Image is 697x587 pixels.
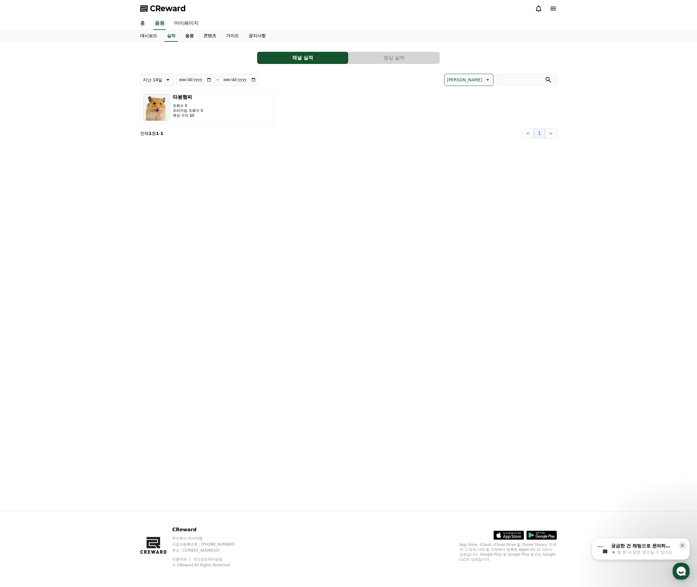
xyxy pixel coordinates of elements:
[172,548,246,553] p: 주소 : [STREET_ADDRESS]
[173,113,203,118] p: 예상 수익 $0
[459,542,557,562] p: App Store, iCloud, iCloud Drive 및 iTunes Store는 미국과 그 밖의 나라 및 지역에서 등록된 Apple Inc.의 서비스 상표입니다. Goo...
[522,129,534,138] button: <
[244,30,271,42] a: 공지사항
[135,17,150,30] a: 홈
[94,202,101,207] span: 설정
[165,30,178,42] a: 실적
[180,30,199,42] a: 음원
[199,30,221,42] a: 콘텐츠
[56,203,63,207] span: 대화
[143,94,170,121] img: 따봉햄찌
[140,130,163,136] p: 전체 중 -
[140,4,186,13] a: CReward
[149,131,152,136] strong: 1
[135,30,162,42] a: 대시보드
[193,557,222,561] a: 개인정보처리방침
[447,76,482,84] p: [PERSON_NAME]
[79,193,117,208] a: 설정
[348,52,440,64] button: 영상 실적
[172,542,246,547] p: 사업자등록번호 : [PHONE_NUMBER]
[215,76,219,83] p: ~
[140,74,174,86] button: 지난 14일
[172,557,191,561] a: 이용약관
[221,30,244,42] a: 가이드
[534,129,545,138] button: 1
[40,193,79,208] a: 대화
[257,52,348,64] a: 채널 실적
[156,131,159,136] strong: 1
[150,4,186,13] span: CReward
[154,17,166,30] a: 음원
[257,52,348,64] button: 채널 실적
[169,17,203,30] a: 마이페이지
[173,108,203,113] p: 프리미엄 조회수 0
[545,129,557,138] button: >
[172,536,246,541] p: 주식회사 와이피랩
[172,526,246,533] p: CReward
[444,74,494,86] button: [PERSON_NAME]
[173,103,203,108] p: 조회수 0
[161,131,164,136] strong: 1
[173,94,203,101] h3: 따봉햄찌
[143,76,162,84] p: 지난 14일
[2,193,40,208] a: 홈
[172,563,246,568] p: © CReward All Rights Reserved.
[140,91,274,124] button: 따봉햄찌 조회수 0 프리미엄 조회수 0 예상 수익 $0
[19,202,23,207] span: 홈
